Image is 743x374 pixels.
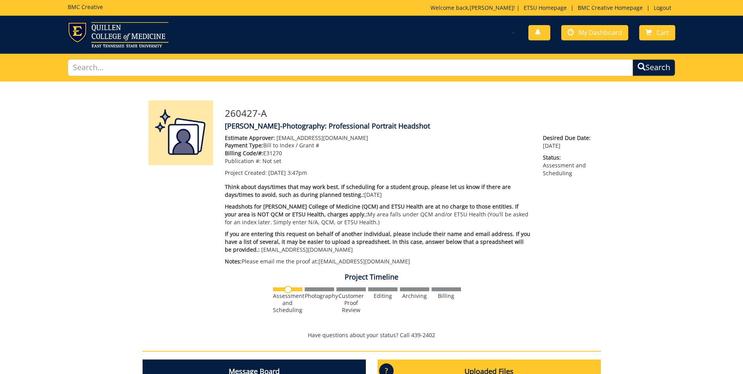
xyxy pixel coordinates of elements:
[543,154,595,162] span: Status:
[400,292,429,300] div: Archiving
[656,28,669,37] span: Cart
[470,4,513,11] a: [PERSON_NAME]
[574,4,647,11] a: BMC Creative Homepage
[543,134,595,142] span: Desired Due Date:
[225,203,531,226] p: My area falls under QCM and/or ETSU Health (You'll be asked for an index later. Simply enter N/A,...
[225,149,531,157] p: E31270
[430,4,675,12] p: Welcome back, ! | | |
[68,4,103,10] h5: BMC Creative
[225,157,261,165] span: Publication #:
[225,169,267,176] span: Project Created:
[225,203,519,218] span: Headshots for [PERSON_NAME] College of Medicine (QCM) and ETSU Health are at no charge to those e...
[225,230,530,253] span: If you are entering this request on behalf of another individual, please include their name and e...
[225,258,531,265] p: Please email me the proof at: [EMAIL_ADDRESS][DOMAIN_NAME]
[68,59,633,76] input: Search...
[68,22,168,47] img: ETSU logo
[578,28,622,37] span: My Dashboard
[543,134,595,150] p: [DATE]
[633,59,675,76] button: Search
[650,4,675,11] a: Logout
[225,230,531,254] p: [EMAIL_ADDRESS][DOMAIN_NAME]
[273,292,302,314] div: Assessment and Scheduling
[225,108,595,118] h3: 260427-A
[432,292,461,300] div: Billing
[639,25,675,40] a: Cart
[148,100,213,165] img: Product featured image
[284,286,292,293] img: no
[225,122,595,130] h4: [PERSON_NAME]-Photography: Professional Portrait Headshot
[225,183,511,198] span: Think about days/times that may work best. If scheduling for a student group, please let us know ...
[305,292,334,300] div: Photography
[561,25,628,40] a: My Dashboard
[225,258,242,265] span: Notes:
[143,273,601,281] h4: Project Timeline
[225,142,531,149] p: Bill to Index / Grant #
[520,4,571,11] a: ETSU Homepage
[268,169,307,176] span: [DATE] 3:47pm
[225,142,263,149] span: Payment Type:
[225,183,531,199] p: [DATE]
[543,154,595,177] p: Assessment and Scheduling
[225,134,531,142] p: [EMAIL_ADDRESS][DOMAIN_NAME]
[336,292,366,314] div: Customer Proof Review
[143,331,601,339] p: Have questions about your status? Call 439-2402
[368,292,398,300] div: Editing
[225,149,263,157] span: Billing Code/#:
[225,134,275,142] span: Estimate Approver:
[262,157,281,165] span: Not set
